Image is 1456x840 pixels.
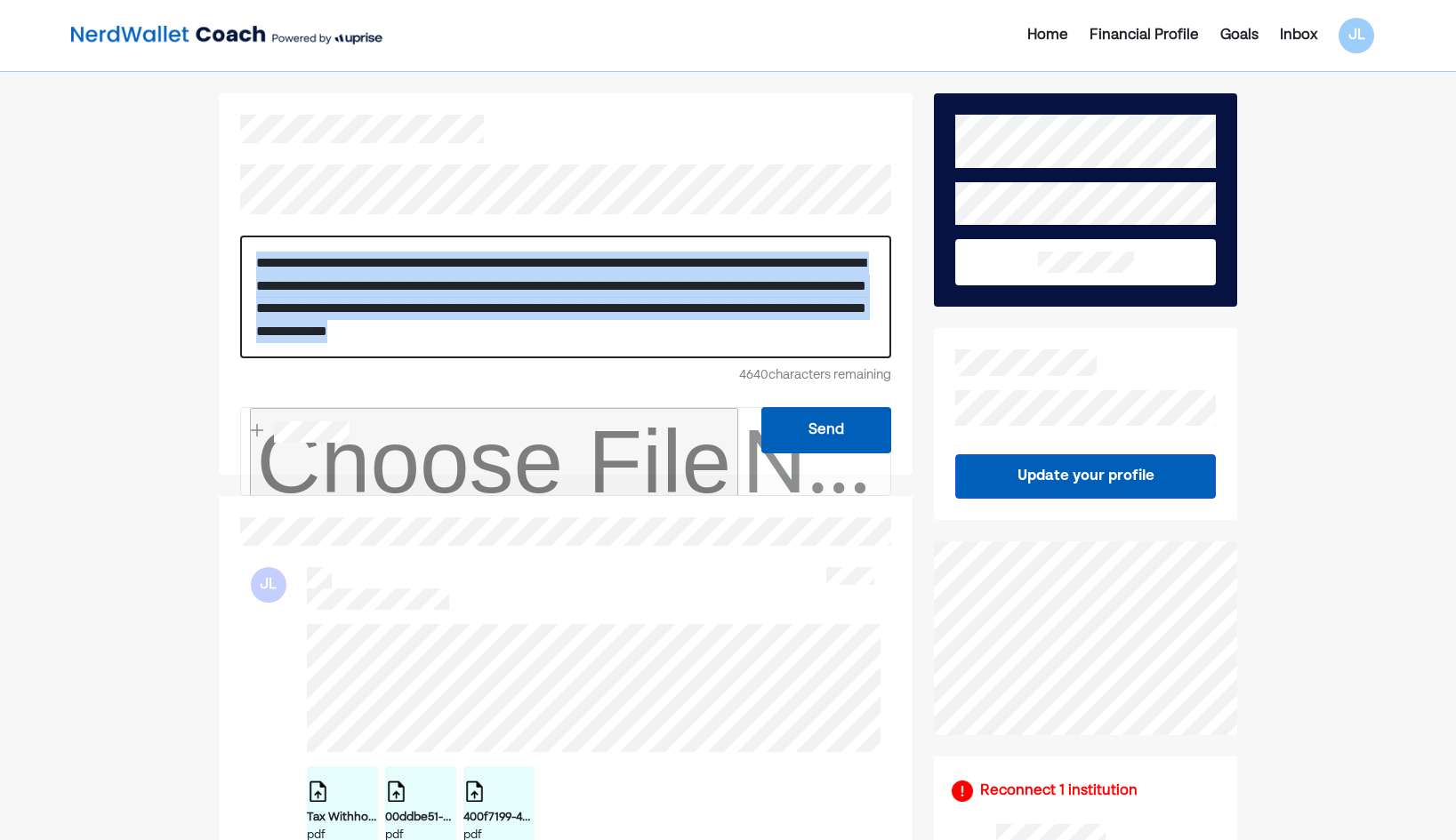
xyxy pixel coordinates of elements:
[240,365,891,385] div: 4640 characters remaining
[955,454,1216,499] button: Update your profile
[1280,25,1317,46] div: Inbox
[1339,18,1374,53] div: JL
[761,407,891,453] button: Send
[1027,25,1068,46] div: Home
[463,809,535,827] div: 400f7199-40ce-4bef-8cbf-3a24efe31d4e.pdf
[980,780,1138,802] div: Reconnect 1 institution
[251,567,286,603] div: JL
[1220,25,1259,46] div: Goals
[307,809,378,827] div: Tax Withholding Estimator - Results _ Internal Revenue Service.pdf
[1090,25,1199,46] div: Financial Profile
[240,236,891,358] div: Rich Text Editor. Editing area: main
[385,809,456,827] div: 00ddbe51-d969-4775-855a-57236a84e7b2.pdf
